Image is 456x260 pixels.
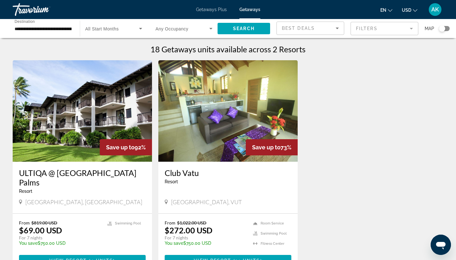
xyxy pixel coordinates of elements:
p: For 7 nights [19,235,101,241]
button: User Menu [427,3,443,16]
span: $819.00 USD [31,220,57,225]
span: $1,022.00 USD [177,220,206,225]
span: [GEOGRAPHIC_DATA], VUT [171,198,242,205]
a: Club Vatu [165,168,291,178]
a: Getaways Plus [196,7,227,12]
span: USD [402,8,411,13]
span: From [19,220,30,225]
p: $69.00 USD [19,225,62,235]
span: Any Occupancy [155,26,188,31]
p: $272.00 USD [165,225,212,235]
a: Getaways [239,7,260,12]
span: Fitness Center [261,242,284,246]
p: $750.00 USD [19,241,101,246]
img: ii_vtu1.jpg [158,60,298,162]
span: Swimming Pool [261,231,287,236]
mat-select: Sort by [282,24,339,32]
span: en [380,8,386,13]
span: Swimming Pool [115,221,141,225]
span: From [165,220,175,225]
span: You save [19,241,38,246]
p: $750.00 USD [165,241,247,246]
span: You save [165,241,183,246]
span: Save up to [252,144,281,151]
span: Destination [15,19,35,23]
a: Travorium [13,1,76,18]
span: AK [431,6,439,13]
span: Best Deals [282,26,315,31]
p: For 7 nights [165,235,247,241]
button: Change currency [402,5,417,15]
h1: 18 Getaways units available across 2 Resorts [150,44,306,54]
img: 7580E01X.jpg [13,60,152,162]
span: Search [233,26,255,31]
span: [GEOGRAPHIC_DATA], [GEOGRAPHIC_DATA] [25,198,142,205]
div: 92% [100,139,152,155]
span: All Start Months [85,26,119,31]
span: Save up to [106,144,135,151]
span: Room Service [261,221,284,225]
a: ULTIQA @ [GEOGRAPHIC_DATA] Palms [19,168,146,187]
iframe: Кнопка запуска окна обмена сообщениями [431,235,451,255]
span: Map [425,24,434,33]
span: Resort [165,179,178,184]
div: 73% [246,139,298,155]
span: Resort [19,189,32,194]
button: Search [218,23,270,34]
button: Filter [351,22,418,36]
button: Change language [380,5,392,15]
